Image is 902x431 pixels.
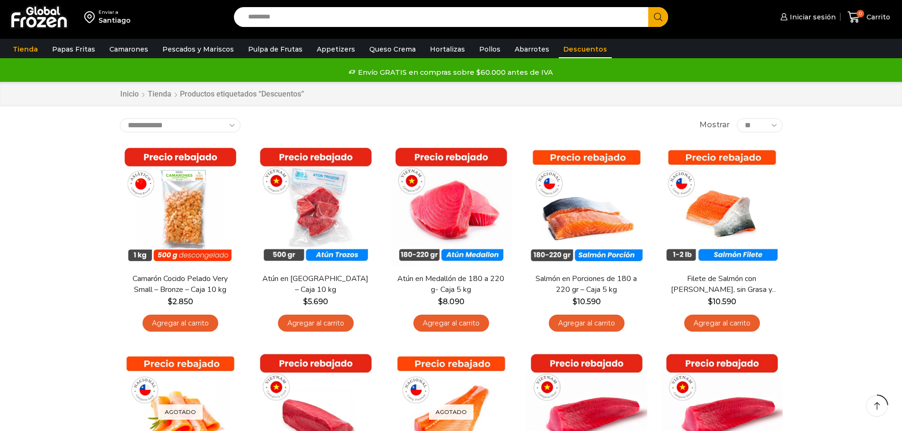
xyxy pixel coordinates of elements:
[667,273,776,295] a: Filete de Salmón con [PERSON_NAME], sin Grasa y sin Espinas 1-2 lb – Caja 10 Kg
[125,273,234,295] a: Camarón Cocido Pelado Very Small – Bronze – Caja 10 kg
[365,40,420,58] a: Queso Crema
[857,10,864,18] span: 0
[98,16,131,25] div: Santiago
[147,89,172,100] a: Tienda
[120,89,304,100] nav: Breadcrumb
[168,297,193,306] bdi: 2.850
[303,297,308,306] span: $
[845,6,893,28] a: 0 Carrito
[787,12,836,22] span: Iniciar sesión
[278,315,354,332] a: Agregar al carrito: “Atún en Trozos - Caja 10 kg”
[47,40,100,58] a: Papas Fritas
[708,297,713,306] span: $
[180,89,304,98] h1: Productos etiquetados “Descuentos”
[312,40,360,58] a: Appetizers
[8,40,43,58] a: Tienda
[559,40,612,58] a: Descuentos
[778,8,836,26] a: Iniciar sesión
[413,315,489,332] a: Agregar al carrito: “Atún en Medallón de 180 a 220 g- Caja 5 kg”
[510,40,554,58] a: Abarrotes
[396,273,505,295] a: Atún en Medallón de 180 a 220 g- Caja 5 kg
[572,297,601,306] bdi: 10.590
[864,12,890,22] span: Carrito
[684,315,760,332] a: Agregar al carrito: “Filete de Salmón con Piel, sin Grasa y sin Espinas 1-2 lb – Caja 10 Kg”
[429,405,473,420] p: Agotado
[438,297,443,306] span: $
[303,297,328,306] bdi: 5.690
[168,297,172,306] span: $
[105,40,153,58] a: Camarones
[158,40,239,58] a: Pescados y Mariscos
[120,118,241,132] select: Pedido de la tienda
[699,120,730,131] span: Mostrar
[425,40,470,58] a: Hortalizas
[120,89,139,100] a: Inicio
[84,9,98,25] img: address-field-icon.svg
[708,297,736,306] bdi: 10.590
[438,297,464,306] bdi: 8.090
[549,315,625,332] a: Agregar al carrito: “Salmón en Porciones de 180 a 220 gr - Caja 5 kg”
[648,7,668,27] button: Search button
[243,40,307,58] a: Pulpa de Frutas
[143,315,218,332] a: Agregar al carrito: “Camarón Cocido Pelado Very Small - Bronze - Caja 10 kg”
[474,40,505,58] a: Pollos
[572,297,577,306] span: $
[158,405,203,420] p: Agotado
[261,273,370,295] a: Atún en [GEOGRAPHIC_DATA] – Caja 10 kg
[98,9,131,16] div: Enviar a
[532,273,641,295] a: Salmón en Porciones de 180 a 220 gr – Caja 5 kg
